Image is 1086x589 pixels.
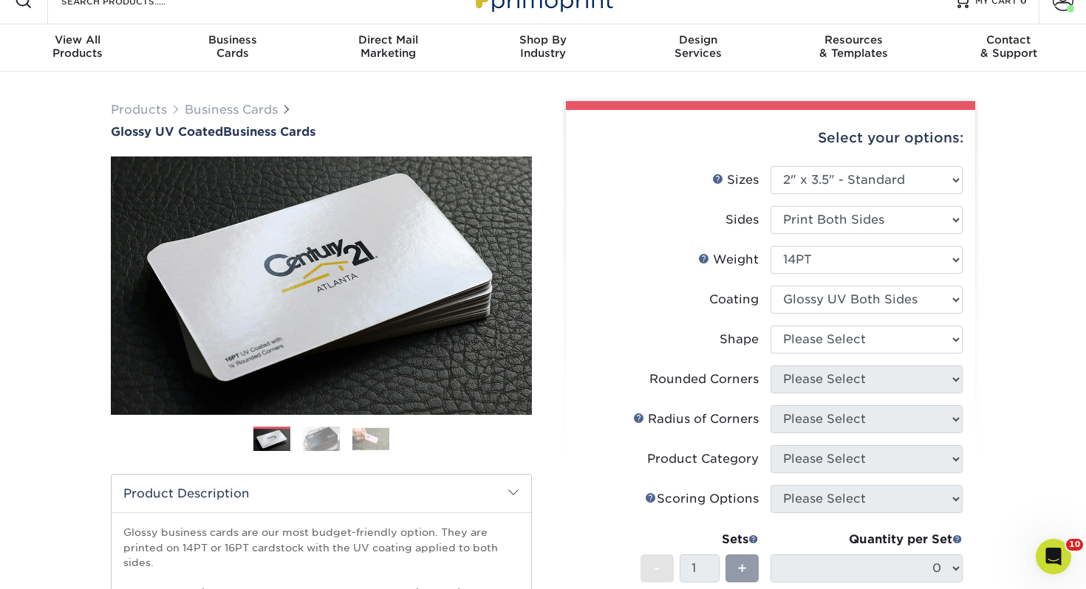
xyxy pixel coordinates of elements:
[111,125,532,139] h1: Business Cards
[185,103,278,117] a: Business Cards
[621,24,776,72] a: DesignServices
[155,24,310,72] a: BusinessCards
[465,24,621,72] a: Shop ByIndustry
[725,211,759,229] div: Sides
[111,75,532,496] img: Glossy UV Coated 01
[465,33,621,46] span: Shop By
[645,490,759,508] div: Scoring Options
[578,110,963,166] div: Select your options:
[776,33,931,60] div: & Templates
[712,171,759,189] div: Sizes
[111,125,532,139] a: Glossy UV CoatedBusiness Cards
[776,24,931,72] a: Resources& Templates
[771,531,963,548] div: Quantity per Set
[1066,539,1083,551] span: 10
[352,427,389,450] img: Business Cards 03
[633,410,759,428] div: Radius of Corners
[112,475,531,512] h2: Product Description
[654,557,660,579] span: -
[155,33,310,46] span: Business
[621,33,776,60] div: Services
[737,557,747,579] span: +
[465,33,621,60] div: Industry
[155,33,310,60] div: Cards
[641,531,759,548] div: Sets
[310,33,465,46] span: Direct Mail
[931,33,1086,60] div: & Support
[931,24,1086,72] a: Contact& Support
[111,125,223,139] span: Glossy UV Coated
[310,24,465,72] a: Direct MailMarketing
[111,103,167,117] a: Products
[310,33,465,60] div: Marketing
[776,33,931,46] span: Resources
[253,421,290,458] img: Business Cards 01
[621,33,776,46] span: Design
[720,331,759,348] div: Shape
[303,426,340,452] img: Business Cards 02
[647,450,759,468] div: Product Category
[649,371,759,388] div: Rounded Corners
[931,33,1086,46] span: Contact
[709,291,759,309] div: Coating
[1036,539,1071,574] iframe: Intercom live chat
[698,251,759,269] div: Weight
